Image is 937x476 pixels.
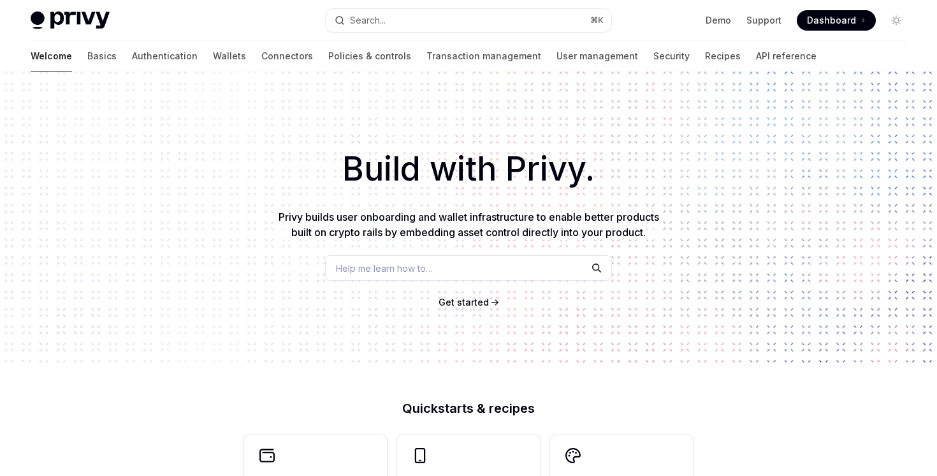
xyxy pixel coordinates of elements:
a: User management [556,41,638,71]
a: Support [746,14,781,27]
a: Basics [87,41,117,71]
a: Policies & controls [328,41,411,71]
a: Get started [439,296,489,309]
h2: Quickstarts & recipes [244,402,693,415]
span: Dashboard [807,14,856,27]
a: Demo [706,14,731,27]
span: Privy builds user onboarding and wallet infrastructure to enable better products built on crypto ... [279,211,659,239]
a: Security [653,41,690,71]
span: Get started [439,297,489,308]
a: Dashboard [797,10,876,31]
a: Authentication [132,41,198,71]
div: Search... [350,13,386,28]
a: Recipes [705,41,741,71]
a: API reference [756,41,817,71]
a: Transaction management [426,41,541,71]
img: light logo [31,11,110,29]
button: Open search [326,9,611,32]
h1: Build with Privy. [20,144,917,194]
span: ⌘ K [590,15,604,26]
span: Help me learn how to… [336,262,433,275]
a: Wallets [213,41,246,71]
a: Welcome [31,41,72,71]
button: Toggle dark mode [886,10,906,31]
a: Connectors [261,41,313,71]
